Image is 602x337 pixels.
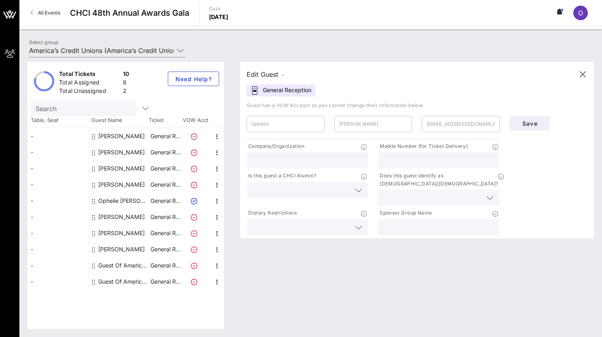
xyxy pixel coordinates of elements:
div: Total Tickets [59,70,120,80]
span: Table, Seat [27,116,88,124]
div: - [27,128,88,144]
div: Robert Suarez [98,209,145,225]
p: General R… [149,274,182,290]
div: 8 [123,78,129,88]
div: General Reception [247,84,315,97]
input: Email* [427,118,495,131]
div: - [27,225,88,241]
div: Grace Sanchez [98,160,145,177]
span: - [282,72,284,78]
span: Save [516,120,543,127]
div: - [27,160,88,177]
p: General R… [149,128,182,144]
div: - [27,209,88,225]
span: Need Help? [175,76,212,82]
span: Ticket [149,116,181,124]
p: Mobile Number (for Ticket Delivery) [378,142,468,151]
p: General R… [149,241,182,257]
div: Edit Guest [247,69,284,80]
p: General R… [149,209,182,225]
div: Adrian Velazquez [98,128,145,144]
p: General R… [149,144,182,160]
p: Date [209,5,228,13]
a: All Events [26,6,65,19]
p: Is this guest a CHCI Alumni? [247,172,316,180]
div: - [27,177,88,193]
button: Save [509,116,550,131]
span: CHCI 48th Annual Awards Gala [70,7,189,19]
button: Need Help? [168,72,219,86]
div: 2 [123,87,129,97]
div: 10 [123,70,129,80]
div: Total Assigned [59,78,120,88]
div: Sandrine Maurice [98,225,145,241]
span: Guest Name [88,116,149,124]
p: General R… [149,257,182,274]
div: - [27,144,88,160]
p: Sponsor Group Name [378,209,432,217]
span: All Events [38,10,60,16]
p: [DATE] [209,13,228,21]
p: General R… [149,177,182,193]
div: Total Unassigned [59,87,120,97]
div: O [573,6,588,20]
div: - [27,257,88,274]
div: - [27,274,88,290]
p: General R… [149,160,182,177]
p: Company/Organization [247,142,304,151]
div: - [27,193,88,209]
div: Ophelie Maurice [98,193,149,209]
p: Guest has a VOW Account so you cannot change their information below [247,101,587,110]
div: - [27,241,88,257]
p: Does this guest identify as [DEMOGRAPHIC_DATA]/[DEMOGRAPHIC_DATA]? [378,172,498,188]
div: Guest Of America’s Credit Unions [98,274,149,290]
p: General R… [149,193,182,209]
div: Gordon Holzberg [98,144,145,160]
div: Juan Fernandez [98,177,145,193]
p: General R… [149,225,182,241]
input: First Name* [251,118,320,131]
input: Last Name* [339,118,408,131]
span: VOW Acct [181,116,209,124]
label: Select group [29,39,58,45]
div: Stephanie Cuevas [98,241,145,257]
p: Dietary Restrictions [247,209,297,217]
span: O [578,9,583,17]
div: Guest Of America’s Credit Unions [98,257,149,274]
